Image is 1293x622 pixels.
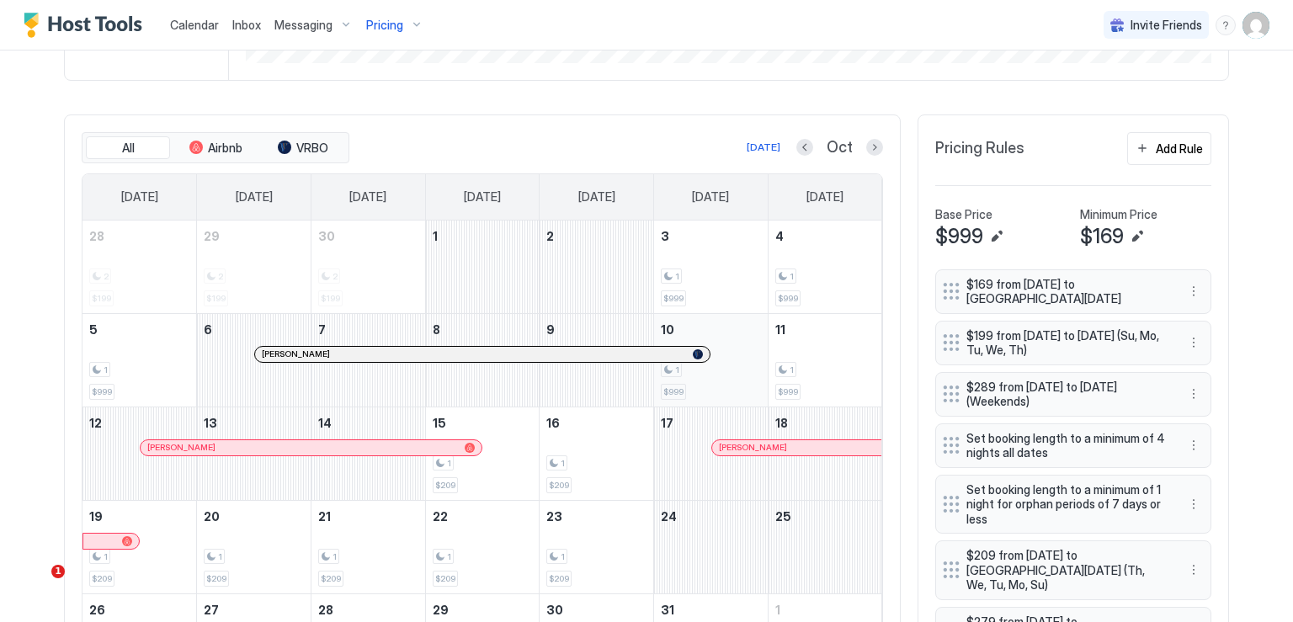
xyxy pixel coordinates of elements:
[433,229,438,243] span: 1
[262,348,703,359] div: [PERSON_NAME]
[987,226,1007,247] button: Edit
[426,501,540,532] a: October 22, 2025
[366,18,403,33] span: Pricing
[654,407,768,439] a: October 17, 2025
[311,501,425,532] a: October 21, 2025
[775,229,784,243] span: 4
[89,229,104,243] span: 28
[1127,132,1211,165] button: Add Rule
[204,322,212,337] span: 6
[540,407,653,439] a: October 16, 2025
[775,416,788,430] span: 18
[274,18,333,33] span: Messaging
[966,482,1167,527] span: Set booking length to a minimum of 1 night for orphan periods of 7 days or less
[561,174,632,220] a: Thursday
[778,386,798,397] span: $999
[561,551,565,562] span: 1
[208,141,242,156] span: Airbnb
[775,322,785,337] span: 11
[218,551,222,562] span: 1
[426,314,540,345] a: October 8, 2025
[775,509,791,524] span: 25
[654,313,769,407] td: October 10, 2025
[549,573,569,584] span: $209
[435,573,455,584] span: $209
[333,174,403,220] a: Tuesday
[86,136,170,160] button: All
[1156,140,1203,157] div: Add Rule
[540,407,654,500] td: October 16, 2025
[796,139,813,156] button: Previous month
[966,328,1167,358] span: $199 from [DATE] to [DATE] (Su, Mo, Tu, We, Th)
[147,442,475,453] div: [PERSON_NAME]
[1184,332,1204,353] div: menu
[425,221,540,314] td: October 1, 2025
[1184,435,1204,455] div: menu
[92,386,112,397] span: $999
[769,221,882,252] a: October 4, 2025
[935,139,1024,158] span: Pricing Rules
[719,442,787,453] span: [PERSON_NAME]
[82,132,349,164] div: tab-group
[261,136,345,160] button: VRBO
[311,500,425,593] td: October 21, 2025
[827,138,853,157] span: Oct
[197,221,311,314] td: September 29, 2025
[540,500,654,593] td: October 23, 2025
[654,407,769,500] td: October 17, 2025
[89,603,105,617] span: 26
[232,16,261,34] a: Inbox
[661,603,674,617] span: 31
[425,500,540,593] td: October 22, 2025
[778,293,798,304] span: $999
[173,136,258,160] button: Airbnb
[82,314,196,345] a: October 5, 2025
[82,221,196,252] a: September 28, 2025
[311,407,425,439] a: October 14, 2025
[197,501,311,532] a: October 20, 2025
[769,407,882,439] a: October 18, 2025
[170,16,219,34] a: Calendar
[204,229,220,243] span: 29
[1184,281,1204,301] button: More options
[966,548,1167,593] span: $209 from [DATE] to [GEOGRAPHIC_DATA][DATE] (Th, We, Tu, Mo, Su)
[744,137,783,157] button: [DATE]
[768,500,882,593] td: October 25, 2025
[425,313,540,407] td: October 8, 2025
[663,386,684,397] span: $999
[1184,332,1204,353] button: More options
[204,509,220,524] span: 20
[775,603,780,617] span: 1
[311,221,425,252] a: September 30, 2025
[447,174,518,220] a: Wednesday
[447,551,451,562] span: 1
[768,407,882,500] td: October 18, 2025
[236,189,273,205] span: [DATE]
[1184,281,1204,301] div: menu
[1131,18,1202,33] span: Invite Friends
[561,458,565,469] span: 1
[197,221,311,252] a: September 29, 2025
[654,501,768,532] a: October 24, 2025
[311,221,425,314] td: September 30, 2025
[426,221,540,252] a: October 1, 2025
[1080,224,1124,249] span: $169
[122,141,135,156] span: All
[464,189,501,205] span: [DATE]
[321,573,341,584] span: $209
[675,364,679,375] span: 1
[121,189,158,205] span: [DATE]
[17,565,57,605] iframe: Intercom live chat
[425,407,540,500] td: October 15, 2025
[318,416,332,430] span: 14
[935,224,983,249] span: $999
[654,314,768,345] a: October 10, 2025
[806,189,843,205] span: [DATE]
[92,573,112,584] span: $209
[433,416,446,430] span: 15
[89,509,103,524] span: 19
[768,313,882,407] td: October 11, 2025
[333,551,337,562] span: 1
[311,313,425,407] td: October 7, 2025
[318,322,326,337] span: 7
